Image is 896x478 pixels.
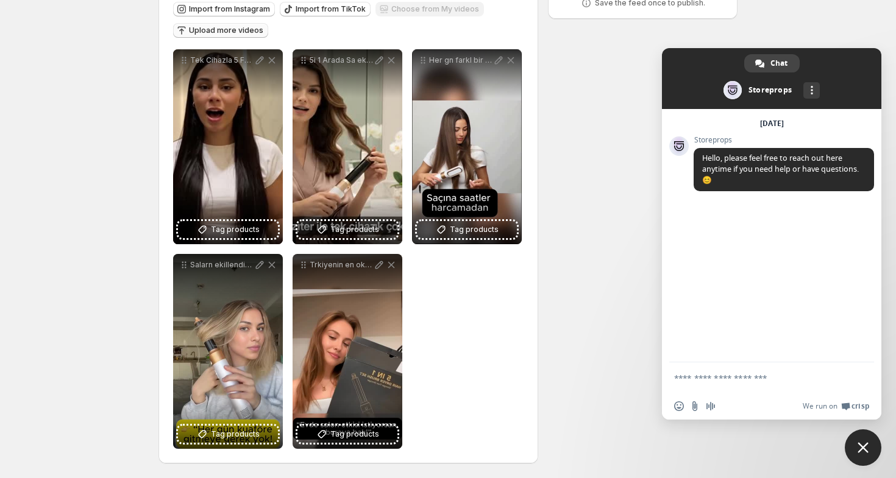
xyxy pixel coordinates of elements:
p: Her gn farkl bir sa stili hayal et Dz dalgal bukle ya da hacimli Hepsi tek cihazda birleti Yeni n... [429,55,492,65]
span: Tag products [211,223,260,236]
button: Tag products [297,426,397,443]
div: Chat [744,54,800,72]
span: Tag products [211,428,260,440]
div: [DATE] [760,120,784,127]
div: More channels [803,82,820,99]
button: Upload more videos [173,23,268,38]
span: We run on [803,401,837,411]
span: Insert an emoji [674,401,684,411]
p: 5i 1 Arada Sa ekillendirme Cihaz Evinde Salon Kalitesi Dz dalgal bukle fn ve hacim Hepsi tek ciha... [310,55,373,65]
span: Import from Instagram [189,4,270,14]
span: Tag products [450,223,499,236]
button: Tag products [178,221,278,238]
button: Tag products [297,221,397,238]
span: Tag products [330,428,379,440]
span: Audio message [706,401,716,411]
button: Import from TikTok [280,2,371,16]
p: Salarn ekillendirmek artk ok daha kolay Yeni nesil 5i 1 arada sa ekillendirme cihaz ile dzletir b... [190,260,254,270]
span: Storeprops [694,136,874,144]
div: Salarn ekillendirmek artk ok daha kolay Yeni nesil 5i 1 arada sa ekillendirme cihaz ile dzletir b... [173,254,283,449]
div: Trkiyenin en ok tercih edilen sa ekillendirme cihaz Tek cihazla dzletir bukle yap hacim ver kurut... [293,254,402,449]
p: Tek Cihazla 5 Farkl Stil Yeni nesil 5i 1 arada sa ekillendirme cihaz ile dz dalgal bukle ya da ha... [190,55,254,65]
div: Close chat [845,429,881,466]
span: Hello, please feel free to reach out here anytime if you need help or have questions. 😊 [702,153,859,185]
p: Trkiyenin en ok tercih edilen sa ekillendirme cihaz Tek cihazla dzletir bukle yap hacim ver kurut... [310,260,373,270]
span: Chat [770,54,788,72]
button: Import from Instagram [173,2,275,16]
button: Tag products [417,221,517,238]
div: 5i 1 Arada Sa ekillendirme Cihaz Evinde Salon Kalitesi Dz dalgal bukle fn ve hacim Hepsi tek ciha... [293,49,402,244]
span: Send a file [690,401,700,411]
div: Her gn farkl bir sa stili hayal et Dz dalgal bukle ya da hacimli Hepsi tek cihazda birleti Yeni n... [412,49,522,244]
span: Upload more videos [189,26,263,35]
span: Tag products [330,223,379,236]
a: We run onCrisp [803,401,869,411]
button: Tag products [178,426,278,443]
span: Crisp [852,401,869,411]
div: Tek Cihazla 5 Farkl Stil Yeni nesil 5i 1 arada sa ekillendirme cihaz ile dz dalgal bukle ya da ha... [173,49,283,244]
span: Import from TikTok [296,4,366,14]
textarea: Compose your message... [674,373,842,384]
